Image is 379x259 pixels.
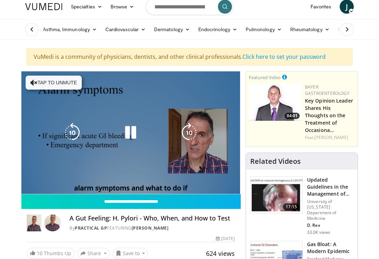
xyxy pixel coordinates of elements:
[44,215,61,231] img: Avatar
[150,22,194,36] a: Dermatology
[314,134,348,140] a: [PERSON_NAME]
[250,157,301,166] h4: Related Videos
[305,84,350,96] a: Bayer Gastroenterology
[307,223,353,228] p: D. Rex
[285,113,300,119] span: 04:01
[286,22,334,36] a: Rheumatology
[307,241,353,255] h3: Gas Bloat: A Modern Epidemic
[251,177,302,213] img: dfcfcb0d-b871-4e1a-9f0c-9f64970f7dd8.150x105_q85_crop-smart_upscale.jpg
[241,22,286,36] a: Pulmonology
[77,248,110,259] button: Share
[25,3,62,10] img: VuMedi Logo
[206,249,235,258] span: 624 views
[250,176,353,235] a: 17:15 Updated Guidelines in the Management of Large Colon Polyps: Inspecti… University of [US_STA...
[69,225,235,231] div: By FEATURING
[242,53,326,61] a: Click here to set your password
[132,225,169,231] a: [PERSON_NAME]
[307,176,353,197] h3: Updated Guidelines in the Management of Large Colon Polyps: Inspecti…
[69,215,235,222] h4: A Gut Feeling: H. Pylori - Who, When, and How to Test
[26,76,82,90] button: Tap to unmute
[216,236,235,242] div: [DATE]
[27,215,41,231] img: Practical GP
[307,230,330,235] p: 33.0K views
[194,22,241,36] a: Endocrinology
[37,250,42,257] span: 10
[249,84,301,121] a: 04:01
[101,22,150,36] a: Cardiovascular
[283,203,300,210] span: 17:15
[307,199,353,221] p: University of [US_STATE] Department of Medicine
[113,248,148,259] button: Save to
[27,248,74,259] a: 10 Thumbs Up
[305,97,353,133] a: Key Opinion Leader Shares His Thoughts on the Treatment of Occasiona…
[305,134,355,141] div: Feat.
[21,71,240,194] video-js: Video Player
[26,48,353,65] div: VuMedi is a community of physicians, dentists, and other clinical professionals.
[21,22,101,36] a: Allergy, Asthma, Immunology
[249,74,281,80] small: Featured Video
[249,84,301,121] img: 9828b8df-38ad-4333-b93d-bb657251ca89.png.150x105_q85_crop-smart_upscale.png
[75,225,107,231] a: Practical GP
